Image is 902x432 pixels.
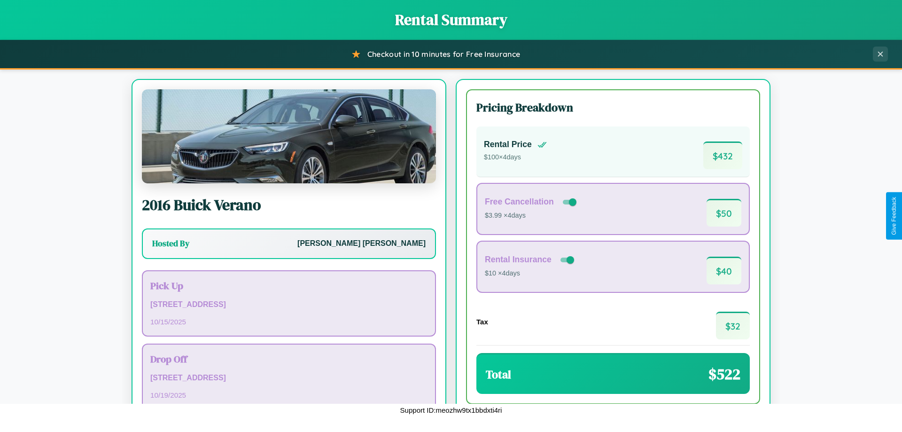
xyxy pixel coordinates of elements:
[707,199,741,227] span: $ 50
[707,257,741,284] span: $ 40
[142,195,436,215] h2: 2016 Buick Verano
[476,318,488,326] h4: Tax
[476,100,750,115] h3: Pricing Breakdown
[9,9,893,30] h1: Rental Summary
[150,298,428,312] p: [STREET_ADDRESS]
[708,364,740,385] span: $ 522
[484,140,532,149] h4: Rental Price
[297,237,426,251] p: [PERSON_NAME] [PERSON_NAME]
[485,197,554,207] h4: Free Cancellation
[150,279,428,292] h3: Pick Up
[485,267,576,280] p: $10 × 4 days
[485,210,578,222] p: $3.99 × 4 days
[152,238,189,249] h3: Hosted By
[142,89,436,183] img: Buick Verano
[150,371,428,385] p: [STREET_ADDRESS]
[486,367,511,382] h3: Total
[716,312,750,339] span: $ 32
[484,151,547,164] p: $ 100 × 4 days
[150,352,428,366] h3: Drop Off
[703,141,742,169] span: $ 432
[367,49,520,59] span: Checkout in 10 minutes for Free Insurance
[400,404,502,416] p: Support ID: meozhw9tx1bbdxti4ri
[485,255,552,265] h4: Rental Insurance
[150,389,428,401] p: 10 / 19 / 2025
[150,315,428,328] p: 10 / 15 / 2025
[891,197,897,235] div: Give Feedback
